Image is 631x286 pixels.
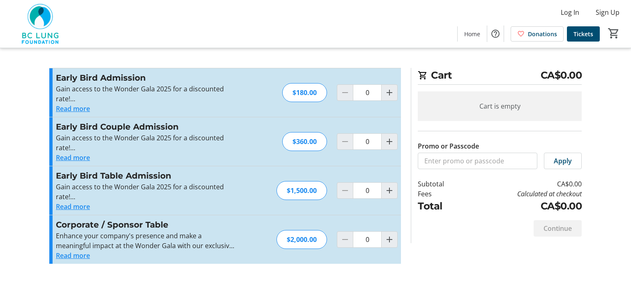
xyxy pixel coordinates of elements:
[418,91,582,121] div: Cart is empty
[464,30,480,38] span: Home
[418,179,465,189] td: Subtotal
[353,84,382,101] input: Early Bird Admission Quantity
[56,121,235,133] h3: Early Bird Couple Admission
[589,6,626,19] button: Sign Up
[465,189,582,199] td: Calculated at checkout
[56,170,235,182] h3: Early Bird Table Admission
[56,219,235,231] h3: Corporate / Sponsor Table
[544,153,582,169] button: Apply
[487,26,504,42] button: Help
[56,202,90,212] button: Read more
[528,30,557,38] span: Donations
[382,183,397,198] button: Increment by one
[458,26,487,42] a: Home
[56,153,90,163] button: Read more
[5,3,78,44] img: BC Lung Foundation's Logo
[56,182,235,202] p: Gain access to the Wonder Gala 2025 for a discounted rate!
[554,156,572,166] span: Apply
[606,26,621,41] button: Cart
[56,104,90,114] button: Read more
[282,132,327,151] div: $360.00
[276,230,327,249] div: $2,000.00
[382,232,397,247] button: Increment by one
[56,84,235,104] p: Gain access to the Wonder Gala 2025 for a discounted rate!
[418,153,537,169] input: Enter promo or passcode
[596,7,619,17] span: Sign Up
[541,68,582,83] span: CA$0.00
[56,72,235,84] h3: Early Bird Admission
[282,83,327,102] div: $180.00
[554,6,586,19] button: Log In
[511,26,564,42] a: Donations
[56,251,90,260] button: Read more
[276,181,327,200] div: $1,500.00
[418,141,479,151] label: Promo or Passcode
[382,134,397,149] button: Increment by one
[465,199,582,214] td: CA$0.00
[567,26,600,42] a: Tickets
[418,189,465,199] td: Fees
[353,182,382,199] input: Early Bird Table Admission Quantity
[382,85,397,100] button: Increment by one
[353,133,382,150] input: Early Bird Couple Admission Quantity
[56,133,235,153] p: Gain access to the Wonder Gala 2025 for a discounted rate!
[465,179,582,189] td: CA$0.00
[418,199,465,214] td: Total
[56,231,235,251] p: Enhance your company's presence and make a meaningful impact at the Wonder Gala with our exclusiv...
[418,68,582,85] h2: Cart
[561,7,579,17] span: Log In
[353,231,382,248] input: Corporate / Sponsor Table Quantity
[573,30,593,38] span: Tickets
